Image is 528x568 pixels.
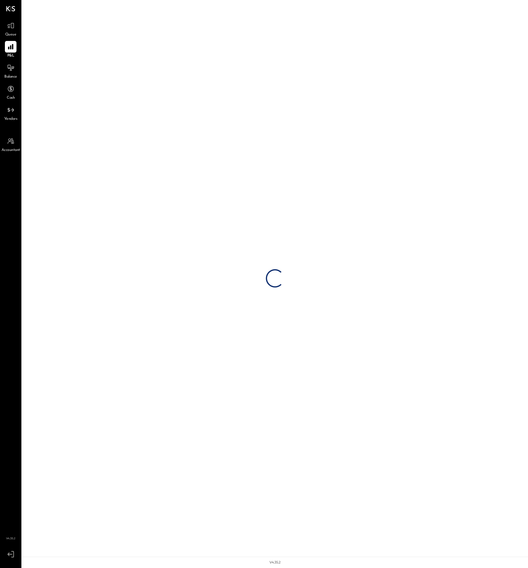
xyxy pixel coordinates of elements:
[0,62,21,80] a: Balance
[7,95,15,101] span: Cash
[7,53,14,59] span: P&L
[4,116,17,122] span: Vendors
[2,148,20,153] span: Accountant
[0,83,21,101] a: Cash
[0,41,21,59] a: P&L
[0,135,21,153] a: Accountant
[5,32,16,38] span: Queue
[269,560,280,565] div: v 4.35.2
[0,20,21,38] a: Queue
[4,74,17,80] span: Balance
[0,104,21,122] a: Vendors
